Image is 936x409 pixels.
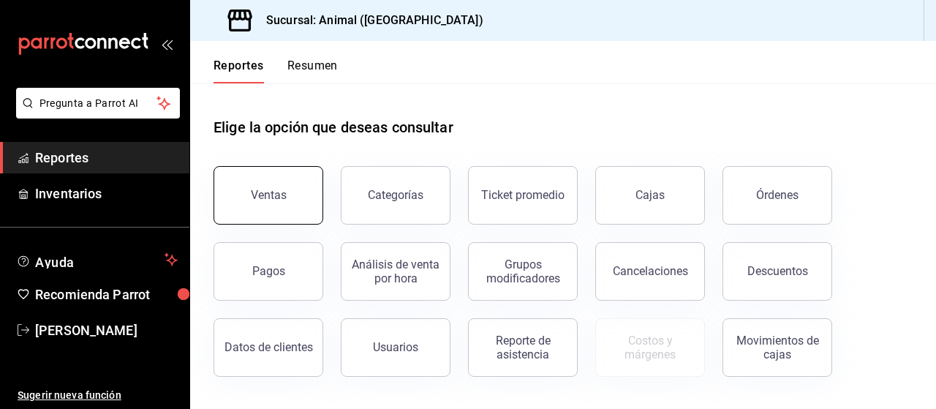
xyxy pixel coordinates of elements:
[635,188,665,202] div: Cajas
[287,59,338,83] button: Resumen
[35,148,178,168] span: Reportes
[35,184,178,203] span: Inventarios
[722,166,832,225] button: Órdenes
[368,188,423,202] div: Categorías
[251,188,287,202] div: Ventas
[16,88,180,119] button: Pregunta a Parrot AI
[595,318,705,377] button: Contrata inventarios para ver este reporte
[341,242,450,301] button: Análisis de venta por hora
[214,59,338,83] div: navigation tabs
[214,242,323,301] button: Pagos
[18,388,178,403] span: Sugerir nueva función
[595,242,705,301] button: Cancelaciones
[224,340,313,354] div: Datos de clientes
[722,318,832,377] button: Movimientos de cajas
[214,116,453,138] h1: Elige la opción que deseas consultar
[722,242,832,301] button: Descuentos
[468,318,578,377] button: Reporte de asistencia
[605,334,695,361] div: Costos y márgenes
[341,166,450,225] button: Categorías
[732,334,823,361] div: Movimientos de cajas
[341,318,450,377] button: Usuarios
[350,258,441,285] div: Análisis de venta por hora
[747,264,808,278] div: Descuentos
[478,334,568,361] div: Reporte de asistencia
[214,318,323,377] button: Datos de clientes
[613,264,688,278] div: Cancelaciones
[595,166,705,225] button: Cajas
[35,320,178,340] span: [PERSON_NAME]
[35,285,178,304] span: Recomienda Parrot
[468,242,578,301] button: Grupos modificadores
[478,258,568,285] div: Grupos modificadores
[756,188,799,202] div: Órdenes
[214,59,264,83] button: Reportes
[481,188,565,202] div: Ticket promedio
[39,96,157,111] span: Pregunta a Parrot AI
[373,340,418,354] div: Usuarios
[214,166,323,225] button: Ventas
[35,251,159,269] span: Ayuda
[252,264,285,278] div: Pagos
[161,38,173,50] button: open_drawer_menu
[10,106,180,121] a: Pregunta a Parrot AI
[254,12,483,29] h3: Sucursal: Animal ([GEOGRAPHIC_DATA])
[468,166,578,225] button: Ticket promedio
